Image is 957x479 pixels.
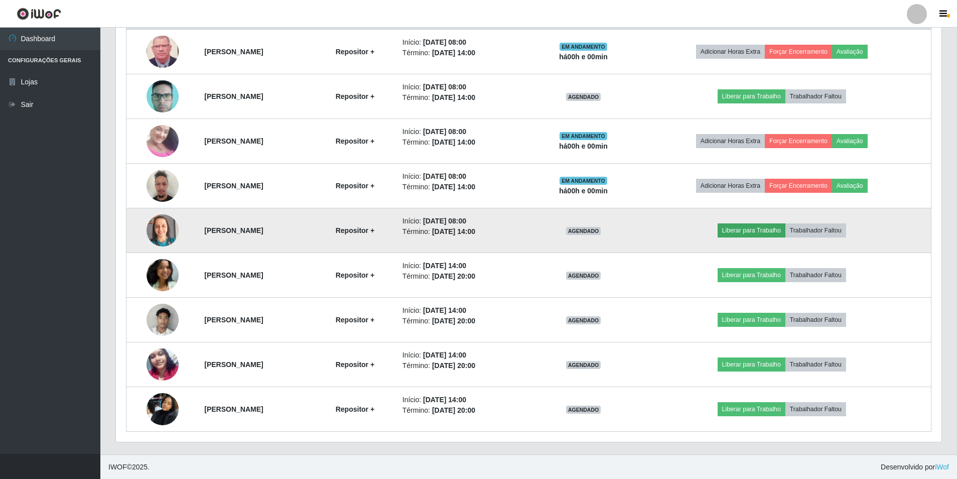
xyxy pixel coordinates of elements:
[765,134,832,148] button: Forçar Encerramento
[432,362,475,370] time: [DATE] 20:00
[718,89,785,103] button: Liberar para Trabalho
[718,357,785,372] button: Liberar para Trabalho
[147,388,179,430] img: 1755522333541.jpeg
[336,182,374,190] strong: Repositor +
[336,48,374,56] strong: Repositor +
[696,179,765,193] button: Adicionar Horas Extra
[336,361,374,369] strong: Repositor +
[765,45,832,59] button: Forçar Encerramento
[336,92,374,100] strong: Repositor +
[108,462,150,472] span: © 2025 .
[696,134,765,148] button: Adicionar Horas Extra
[402,405,528,416] li: Término:
[560,132,607,140] span: EM ANDAMENTO
[402,226,528,237] li: Término:
[147,298,179,341] img: 1752582436297.jpeg
[432,49,475,57] time: [DATE] 14:00
[204,361,263,369] strong: [PERSON_NAME]
[432,93,475,101] time: [DATE] 14:00
[432,227,475,235] time: [DATE] 14:00
[108,463,127,471] span: IWOF
[402,92,528,103] li: Término:
[402,316,528,326] li: Término:
[402,216,528,226] li: Início:
[402,127,528,137] li: Início:
[566,361,601,369] span: AGENDADO
[718,268,785,282] button: Liberar para Trabalho
[402,171,528,182] li: Início:
[402,182,528,192] li: Término:
[785,223,846,237] button: Trabalhador Faltou
[432,406,475,414] time: [DATE] 20:00
[423,217,466,225] time: [DATE] 08:00
[402,37,528,48] li: Início:
[559,53,608,61] strong: há 00 h e 00 min
[832,134,868,148] button: Avaliação
[423,306,466,314] time: [DATE] 14:00
[423,128,466,136] time: [DATE] 08:00
[336,405,374,413] strong: Repositor +
[785,89,846,103] button: Trabalhador Faltou
[17,8,61,20] img: CoreUI Logo
[423,262,466,270] time: [DATE] 14:00
[336,271,374,279] strong: Repositor +
[432,183,475,191] time: [DATE] 14:00
[566,227,601,235] span: AGENDADO
[147,77,179,116] img: 1752163217594.jpeg
[566,272,601,280] span: AGENDADO
[935,463,949,471] a: iWof
[147,259,179,291] img: 1748893020398.jpeg
[402,271,528,282] li: Término:
[559,142,608,150] strong: há 00 h e 00 min
[432,272,475,280] time: [DATE] 20:00
[402,361,528,371] li: Término:
[402,261,528,271] li: Início:
[147,164,179,207] img: 1753289887027.jpeg
[204,226,263,234] strong: [PERSON_NAME]
[718,223,785,237] button: Liberar para Trabalho
[559,187,608,195] strong: há 00 h e 00 min
[832,45,868,59] button: Avaliação
[402,48,528,58] li: Término:
[402,82,528,92] li: Início:
[336,226,374,234] strong: Repositor +
[204,137,263,145] strong: [PERSON_NAME]
[423,172,466,180] time: [DATE] 08:00
[423,38,466,46] time: [DATE] 08:00
[336,316,374,324] strong: Repositor +
[204,48,263,56] strong: [PERSON_NAME]
[718,313,785,327] button: Liberar para Trabalho
[832,179,868,193] button: Avaliação
[204,92,263,100] strong: [PERSON_NAME]
[566,93,601,101] span: AGENDADO
[423,83,466,91] time: [DATE] 08:00
[432,317,475,325] time: [DATE] 20:00
[785,313,846,327] button: Trabalhador Faltou
[560,43,607,51] span: EM ANDAMENTO
[147,112,179,170] img: 1753110543973.jpeg
[785,268,846,282] button: Trabalhador Faltou
[432,138,475,146] time: [DATE] 14:00
[718,402,785,416] button: Liberar para Trabalho
[566,316,601,324] span: AGENDADO
[204,271,263,279] strong: [PERSON_NAME]
[336,137,374,145] strong: Repositor +
[423,396,466,404] time: [DATE] 14:00
[785,402,846,416] button: Trabalhador Faltou
[785,357,846,372] button: Trabalhador Faltou
[881,462,949,472] span: Desenvolvido por
[147,202,179,259] img: 1755715203050.jpeg
[402,137,528,148] li: Término:
[696,45,765,59] button: Adicionar Horas Extra
[204,316,263,324] strong: [PERSON_NAME]
[147,343,179,386] img: 1755724312093.jpeg
[423,351,466,359] time: [DATE] 14:00
[204,405,263,413] strong: [PERSON_NAME]
[147,31,179,73] img: 1750202852235.jpeg
[402,350,528,361] li: Início:
[765,179,832,193] button: Forçar Encerramento
[560,177,607,185] span: EM ANDAMENTO
[204,182,263,190] strong: [PERSON_NAME]
[402,395,528,405] li: Início:
[566,406,601,414] span: AGENDADO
